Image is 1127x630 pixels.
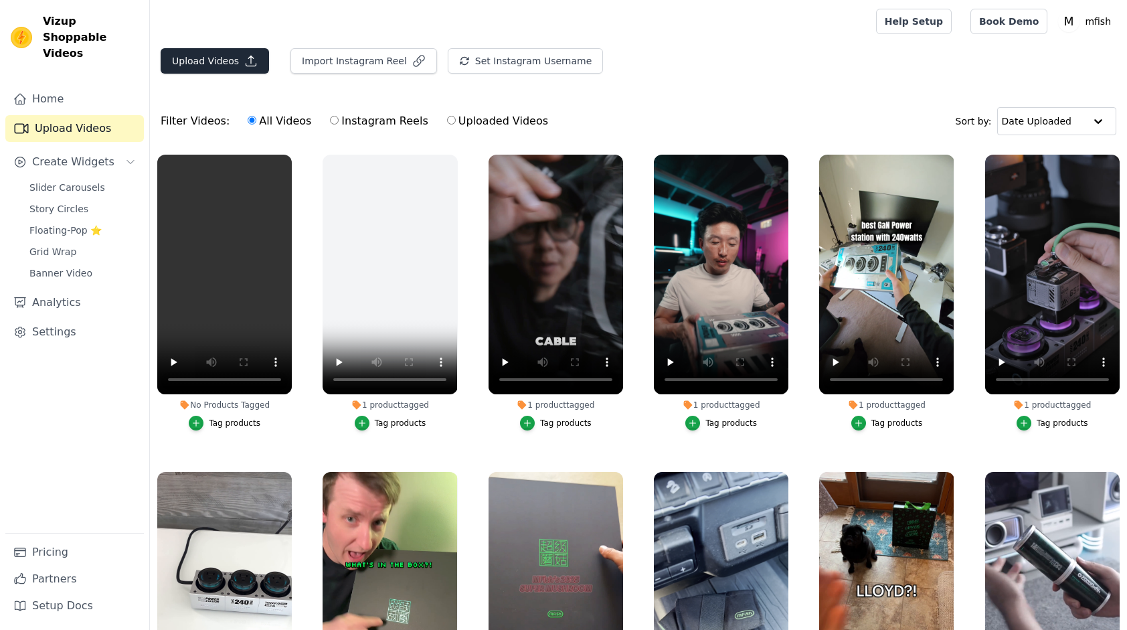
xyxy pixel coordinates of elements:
[5,149,144,175] button: Create Widgets
[248,116,256,125] input: All Videos
[654,400,788,410] div: 1 product tagged
[685,416,757,430] button: Tag products
[5,593,144,619] a: Setup Docs
[1064,15,1074,28] text: M
[29,266,92,280] span: Banner Video
[247,112,312,130] label: All Videos
[21,178,144,197] a: Slider Carousels
[330,116,339,125] input: Instagram Reels
[1079,9,1116,33] p: mfish
[1037,418,1088,428] div: Tag products
[5,86,144,112] a: Home
[355,416,426,430] button: Tag products
[32,154,114,170] span: Create Widgets
[157,400,292,410] div: No Products Tagged
[21,242,144,261] a: Grid Wrap
[1017,416,1088,430] button: Tag products
[871,418,923,428] div: Tag products
[956,107,1117,135] div: Sort by:
[489,400,623,410] div: 1 product tagged
[520,416,592,430] button: Tag products
[43,13,139,62] span: Vizup Shoppable Videos
[851,416,923,430] button: Tag products
[375,418,426,428] div: Tag products
[323,400,457,410] div: 1 product tagged
[985,400,1120,410] div: 1 product tagged
[448,48,603,74] button: Set Instagram Username
[819,400,954,410] div: 1 product tagged
[5,319,144,345] a: Settings
[21,221,144,240] a: Floating-Pop ⭐
[329,112,428,130] label: Instagram Reels
[29,202,88,216] span: Story Circles
[29,181,105,194] span: Slider Carousels
[446,112,549,130] label: Uploaded Videos
[189,416,260,430] button: Tag products
[29,224,102,237] span: Floating-Pop ⭐
[161,48,269,74] button: Upload Videos
[540,418,592,428] div: Tag products
[1058,9,1116,33] button: M mfish
[21,200,144,218] a: Story Circles
[21,264,144,283] a: Banner Video
[5,115,144,142] a: Upload Videos
[209,418,260,428] div: Tag products
[29,245,76,258] span: Grid Wrap
[290,48,437,74] button: Import Instagram Reel
[447,116,456,125] input: Uploaded Videos
[705,418,757,428] div: Tag products
[876,9,952,34] a: Help Setup
[5,289,144,316] a: Analytics
[11,27,32,48] img: Vizup
[5,566,144,593] a: Partners
[161,106,555,137] div: Filter Videos:
[970,9,1047,34] a: Book Demo
[5,539,144,566] a: Pricing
